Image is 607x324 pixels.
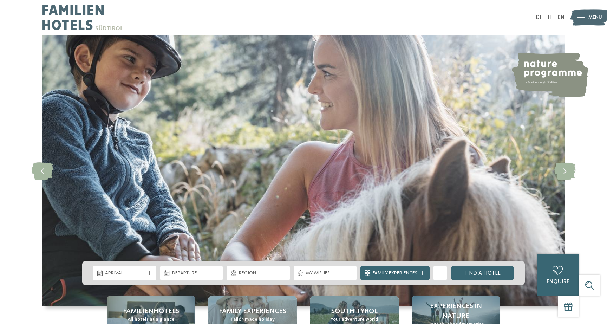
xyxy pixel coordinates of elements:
[105,270,144,277] span: Arrival
[588,14,602,21] span: Menu
[239,270,278,277] span: Region
[331,306,378,316] span: South Tyrol
[373,270,417,277] span: Family Experiences
[547,279,569,285] span: enquire
[306,270,345,277] span: My wishes
[42,35,565,306] img: Familienhotels Südtirol: The happy family places!
[230,316,275,323] span: Tailor-made holiday
[219,306,286,316] span: Family Experiences
[548,15,553,20] a: IT
[558,15,565,20] a: EN
[536,15,542,20] a: DE
[419,302,493,321] span: Experiences in nature
[128,316,175,323] span: All hotels at a glance
[172,270,211,277] span: Departure
[451,266,514,280] a: Find a hotel
[123,306,179,316] span: Familienhotels
[511,53,588,97] img: nature programme by Familienhotels Südtirol
[537,254,579,296] a: enquire
[331,316,378,323] span: Your adventure world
